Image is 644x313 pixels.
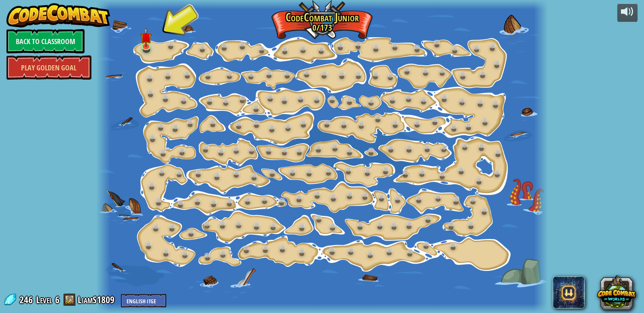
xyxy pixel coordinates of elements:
span: 246 [19,293,35,306]
a: Play Golden Goal [6,55,91,80]
img: CodeCombat - Learn how to code by playing a game [6,3,110,27]
a: Back to Classroom [6,29,85,53]
span: Level [36,293,52,307]
button: Adjust volume [617,3,638,22]
span: 6 [55,293,59,306]
img: level-banner-unstarted.png [141,28,152,47]
a: LiamS1809 [78,293,117,306]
